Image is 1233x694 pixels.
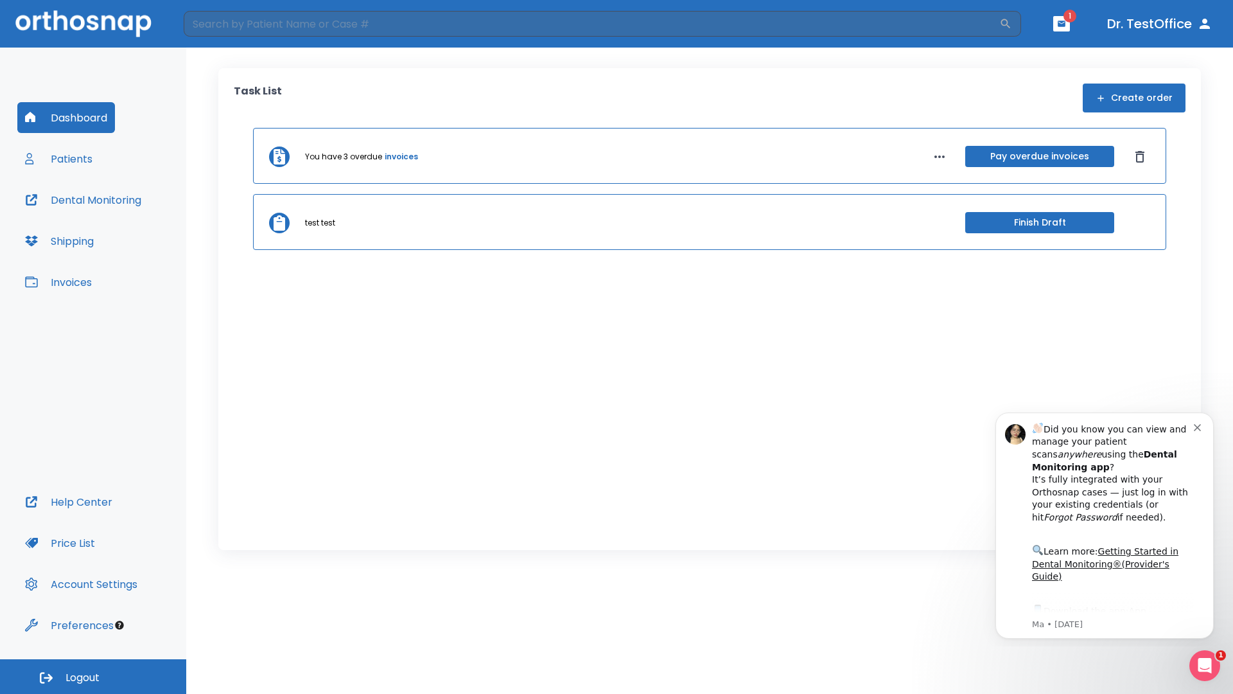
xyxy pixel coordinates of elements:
[385,151,418,163] a: invoices
[17,528,103,558] button: Price List
[66,671,100,685] span: Logout
[17,226,101,256] button: Shipping
[114,619,125,631] div: Tooltip anchor
[17,569,145,600] button: Account Settings
[17,486,120,517] button: Help Center
[305,151,382,163] p: You have 3 overdue
[1102,12,1218,35] button: Dr. TestOffice
[1130,147,1150,167] button: Dismiss
[218,20,228,30] button: Dismiss notification
[1083,84,1185,112] button: Create order
[965,212,1114,233] button: Finish Draft
[17,184,149,215] button: Dental Monitoring
[56,202,218,267] div: Download the app: | ​ Let us know if you need help getting started!
[15,10,152,37] img: Orthosnap
[17,143,100,174] button: Patients
[1189,650,1220,681] iframe: Intercom live chat
[305,217,335,229] p: test test
[1216,650,1226,661] span: 1
[976,401,1233,646] iframe: Intercom notifications message
[17,267,100,298] button: Invoices
[1063,10,1076,22] span: 1
[17,610,121,641] button: Preferences
[234,84,282,112] p: Task List
[17,102,115,133] button: Dashboard
[56,218,218,229] p: Message from Ma, sent 7w ago
[184,11,999,37] input: Search by Patient Name or Case #
[56,205,170,228] a: App Store
[965,146,1114,167] button: Pay overdue invoices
